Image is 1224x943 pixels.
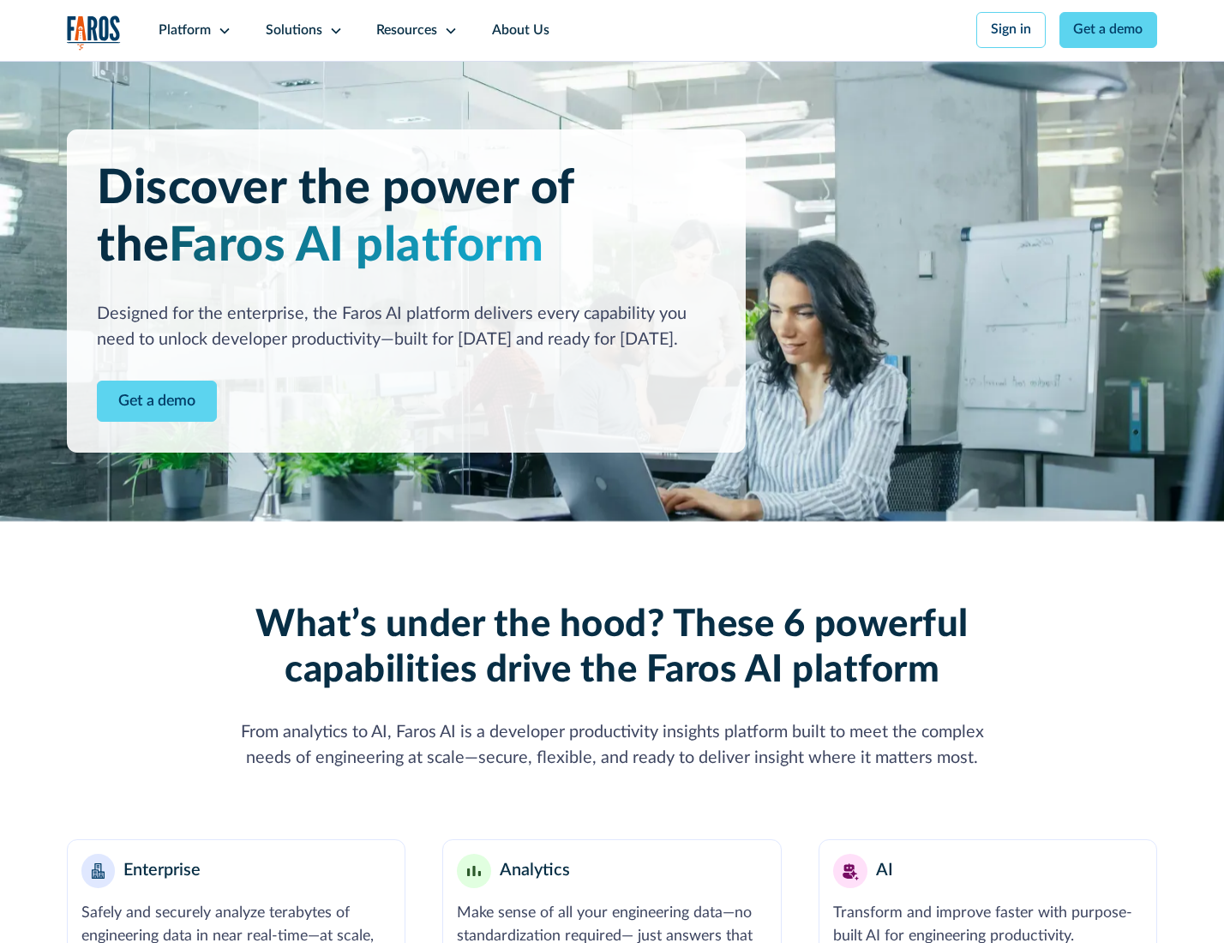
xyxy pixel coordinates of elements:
[220,603,1005,693] h2: What’s under the hood? These 6 powerful capabilities drive the Faros AI platform
[97,160,715,275] h1: Discover the power of the
[92,863,105,879] img: Enterprise building blocks or structure icon
[876,858,893,884] div: AI
[67,15,122,51] img: Logo of the analytics and reporting company Faros.
[97,381,217,423] a: Contact Modal
[220,720,1005,772] div: From analytics to AI, Faros AI is a developer productivity insights platform built to meet the co...
[169,222,544,270] span: Faros AI platform
[67,15,122,51] a: home
[123,858,201,884] div: Enterprise
[159,21,211,41] div: Platform
[97,302,715,353] div: Designed for the enterprise, the Faros AI platform delivers every capability you need to unlock d...
[500,858,570,884] div: Analytics
[1059,12,1158,48] a: Get a demo
[376,21,437,41] div: Resources
[266,21,322,41] div: Solutions
[467,866,481,877] img: Minimalist bar chart analytics icon
[837,857,863,884] img: AI robot or assistant icon
[976,12,1046,48] a: Sign in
